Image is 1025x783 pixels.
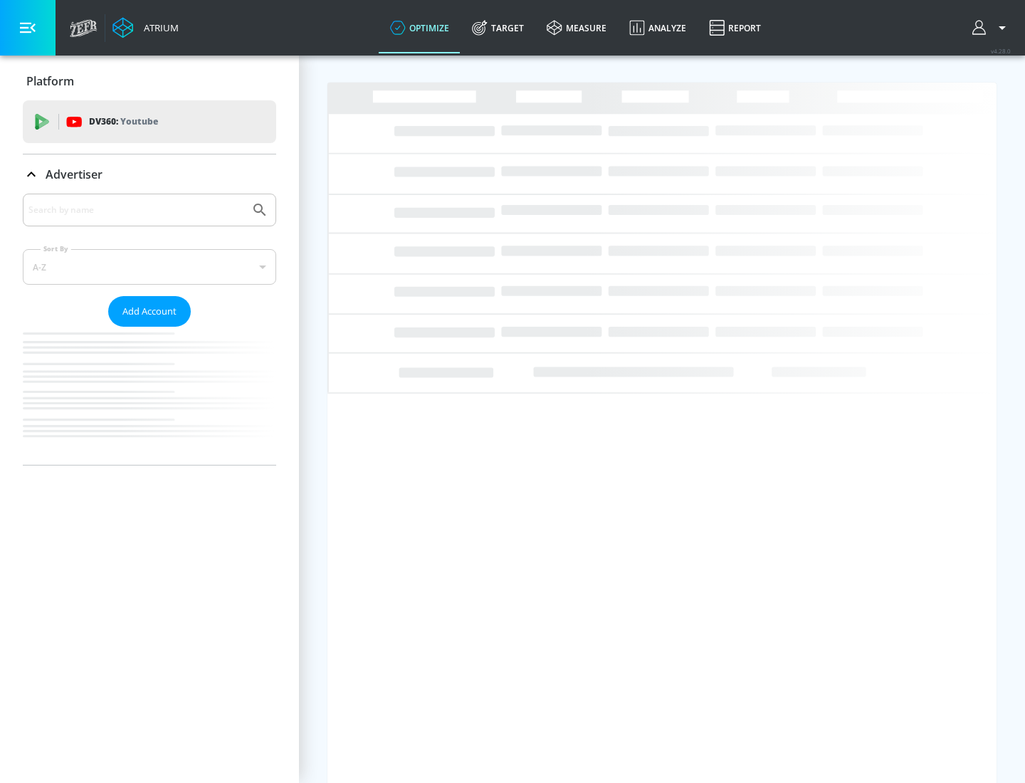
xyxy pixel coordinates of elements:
[23,61,276,101] div: Platform
[23,249,276,285] div: A-Z
[618,2,698,53] a: Analyze
[23,100,276,143] div: DV360: Youtube
[23,194,276,465] div: Advertiser
[122,303,177,320] span: Add Account
[89,114,158,130] p: DV360:
[535,2,618,53] a: measure
[379,2,461,53] a: optimize
[112,17,179,38] a: Atrium
[991,47,1011,55] span: v 4.28.0
[108,296,191,327] button: Add Account
[26,73,74,89] p: Platform
[138,21,179,34] div: Atrium
[41,244,71,253] label: Sort By
[46,167,102,182] p: Advertiser
[23,154,276,194] div: Advertiser
[28,201,244,219] input: Search by name
[698,2,772,53] a: Report
[461,2,535,53] a: Target
[23,327,276,465] nav: list of Advertiser
[120,114,158,129] p: Youtube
